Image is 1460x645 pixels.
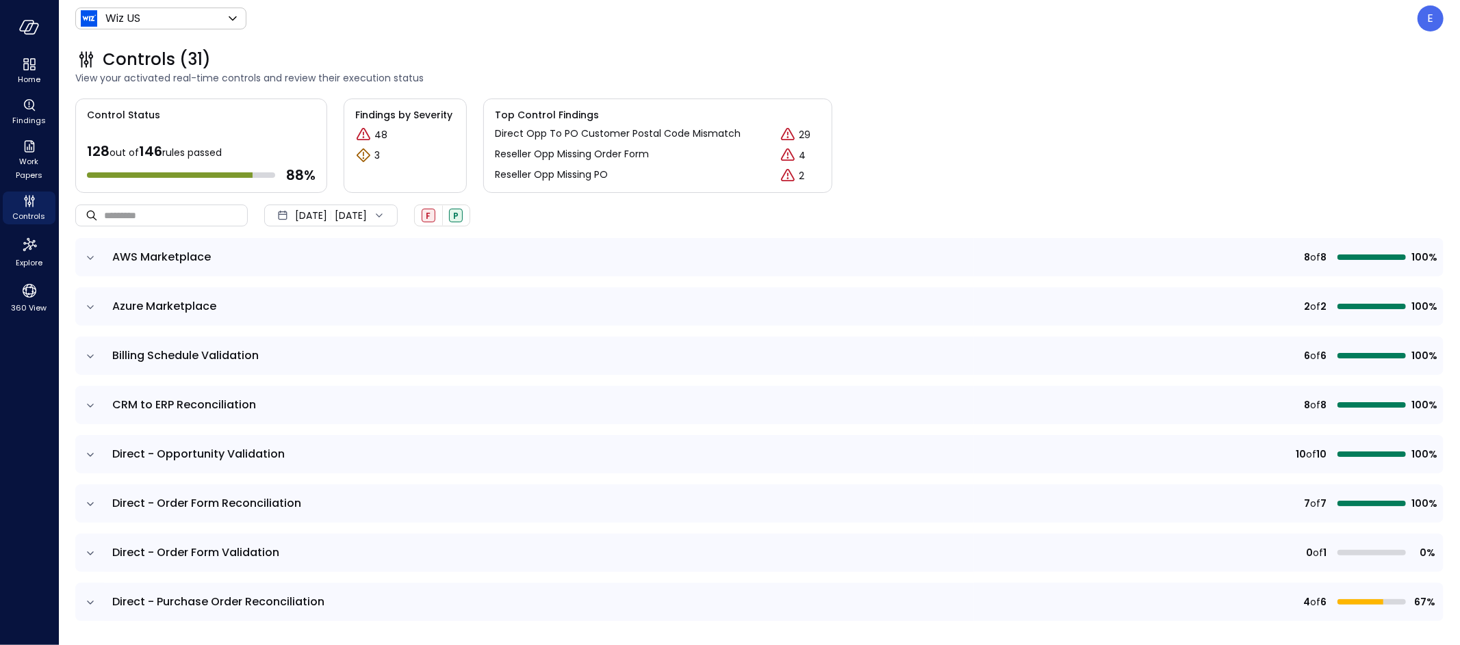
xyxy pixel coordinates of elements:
[84,300,97,314] button: expand row
[1428,10,1434,27] p: E
[1310,250,1320,265] span: of
[76,99,160,122] span: Control Status
[12,114,46,127] span: Findings
[112,446,285,462] span: Direct - Opportunity Validation
[495,147,649,161] p: Reseller Opp Missing Order Form
[780,168,796,184] div: Critical
[495,127,741,141] p: Direct Opp To PO Customer Postal Code Mismatch
[84,251,97,265] button: expand row
[1310,348,1320,363] span: of
[495,147,649,163] a: Reseller Opp Missing Order Form
[1304,299,1310,314] span: 2
[112,594,324,609] span: Direct - Purchase Order Reconciliation
[103,49,211,70] span: Controls (31)
[1320,250,1327,265] span: 8
[1303,594,1310,609] span: 4
[3,96,55,129] div: Findings
[1306,545,1313,560] span: 0
[780,127,796,143] div: Critical
[1306,447,1316,462] span: of
[112,298,216,314] span: Azure Marketplace
[1310,299,1320,314] span: of
[355,147,372,163] div: Warning
[13,209,46,223] span: Controls
[1320,594,1327,609] span: 6
[110,146,139,159] span: out of
[1304,397,1310,412] span: 8
[16,256,42,269] span: Explore
[84,448,97,462] button: expand row
[1411,545,1435,560] span: 0%
[112,544,279,560] span: Direct - Order Form Validation
[105,10,140,27] p: Wiz US
[1304,496,1310,511] span: 7
[422,209,435,222] div: Failed
[495,168,608,182] p: Reseller Opp Missing PO
[449,209,463,222] div: Passed
[374,148,380,163] p: 3
[3,137,55,183] div: Work Papers
[1323,545,1327,560] span: 1
[374,128,387,142] p: 48
[3,233,55,271] div: Explore
[1310,496,1320,511] span: of
[84,596,97,609] button: expand row
[1304,250,1310,265] span: 8
[1310,594,1320,609] span: of
[84,350,97,363] button: expand row
[1411,299,1435,314] span: 100%
[780,147,796,163] div: Critical
[1418,5,1444,31] div: Eleanor Yehudai
[112,397,256,412] span: CRM to ERP Reconciliation
[1411,594,1435,609] span: 67%
[112,249,211,265] span: AWS Marketplace
[799,128,810,142] p: 29
[75,70,1444,85] span: View your activated real-time controls and review their execution status
[355,127,372,143] div: Critical
[18,73,40,86] span: Home
[84,547,97,560] button: expand row
[1320,496,1327,511] span: 7
[1411,250,1435,265] span: 100%
[1320,299,1327,314] span: 2
[8,155,50,182] span: Work Papers
[3,279,55,316] div: 360 View
[495,107,821,122] span: Top Control Findings
[799,169,804,183] p: 2
[3,55,55,88] div: Home
[112,347,259,363] span: Billing Schedule Validation
[1296,447,1306,462] span: 10
[1320,397,1327,412] span: 8
[162,146,222,159] span: rules passed
[453,210,459,222] span: P
[84,399,97,412] button: expand row
[1411,496,1435,511] span: 100%
[87,142,110,161] span: 128
[495,168,608,184] a: Reseller Opp Missing PO
[81,10,97,27] img: Icon
[1310,397,1320,412] span: of
[495,127,741,143] a: Direct Opp To PO Customer Postal Code Mismatch
[1411,397,1435,412] span: 100%
[3,192,55,224] div: Controls
[426,210,431,222] span: F
[1316,447,1327,462] span: 10
[295,208,327,223] span: [DATE]
[355,107,455,122] span: Findings by Severity
[139,142,162,161] span: 146
[1411,447,1435,462] span: 100%
[112,495,301,511] span: Direct - Order Form Reconciliation
[799,148,806,163] p: 4
[286,166,316,184] span: 88 %
[1411,348,1435,363] span: 100%
[1320,348,1327,363] span: 6
[1313,545,1323,560] span: of
[84,497,97,511] button: expand row
[12,301,47,315] span: 360 View
[1304,348,1310,363] span: 6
